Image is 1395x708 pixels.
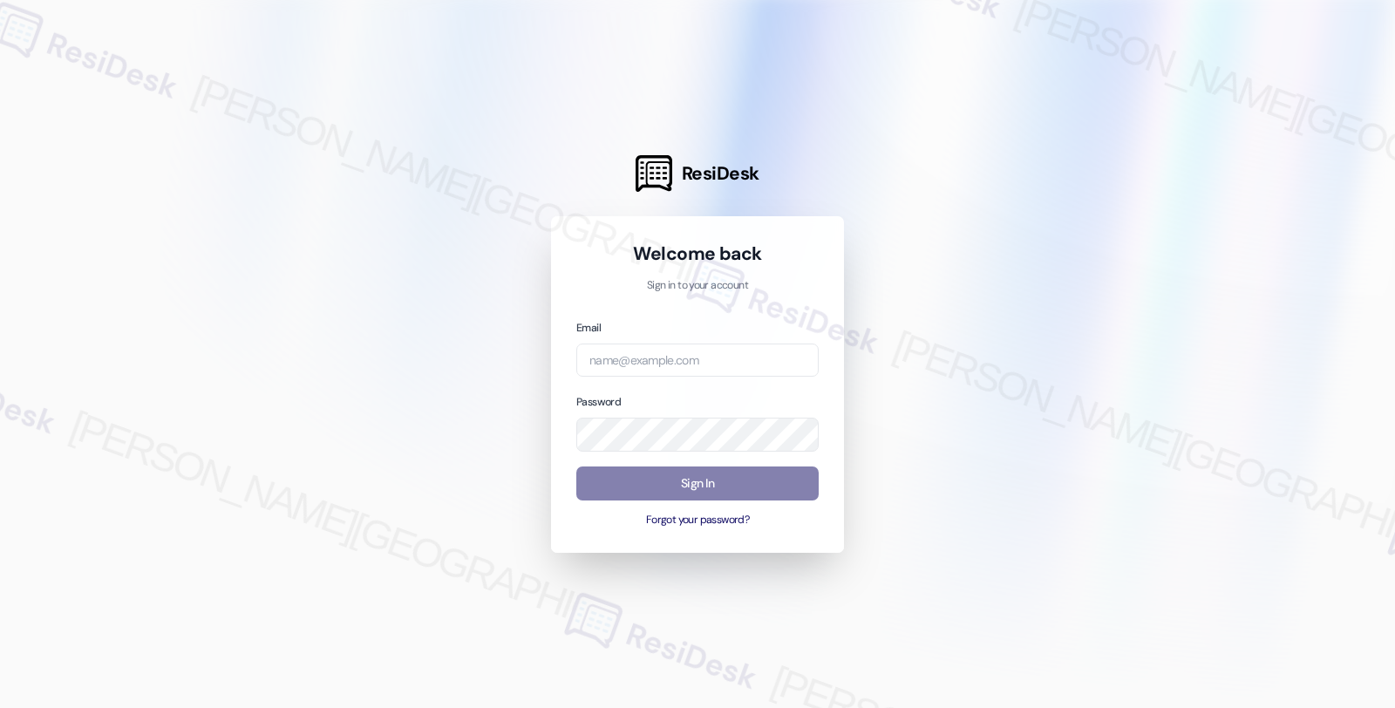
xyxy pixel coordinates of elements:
[576,321,601,335] label: Email
[576,466,819,500] button: Sign In
[576,395,621,409] label: Password
[576,278,819,294] p: Sign in to your account
[576,242,819,266] h1: Welcome back
[636,155,672,192] img: ResiDesk Logo
[576,344,819,378] input: name@example.com
[682,161,759,186] span: ResiDesk
[576,513,819,528] button: Forgot your password?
